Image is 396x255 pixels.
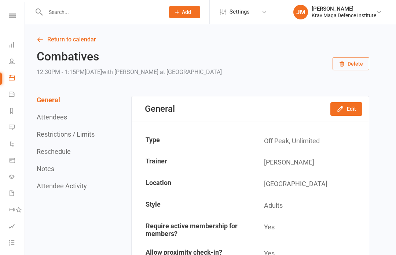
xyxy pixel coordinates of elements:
a: Payments [9,87,25,103]
td: Location [132,174,250,195]
a: People [9,54,25,70]
td: Off Peak, Unlimited [251,131,368,152]
button: Reschedule [37,148,71,155]
a: Product Sales [9,153,25,169]
button: General [37,96,60,104]
td: Type [132,131,250,152]
div: 12:30PM - 1:15PM[DATE] [37,67,222,77]
div: JM [293,5,308,19]
button: Attendee Activity [37,182,87,190]
button: Add [169,6,200,18]
span: Settings [230,4,250,20]
a: Dashboard [9,37,25,54]
td: Adults [251,195,368,216]
td: Yes [251,217,368,243]
button: Edit [330,102,362,115]
a: Return to calendar [37,34,369,45]
button: Notes [37,165,54,173]
span: with [PERSON_NAME] [102,69,158,75]
a: Assessments [9,219,25,235]
h2: Combatives [37,50,222,63]
a: Reports [9,103,25,120]
span: at [GEOGRAPHIC_DATA] [160,69,222,75]
input: Search... [43,7,159,17]
td: [PERSON_NAME] [251,152,368,173]
td: Style [132,195,250,216]
div: General [145,104,175,114]
div: [PERSON_NAME] [312,5,376,12]
button: Attendees [37,113,67,121]
td: [GEOGRAPHIC_DATA] [251,174,368,195]
span: Add [182,9,191,15]
button: Restrictions / Limits [37,130,95,138]
button: Delete [333,57,369,70]
td: Require active membership for members? [132,217,250,243]
a: Calendar [9,70,25,87]
td: Trainer [132,152,250,173]
div: Krav Maga Defence Institute [312,12,376,19]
